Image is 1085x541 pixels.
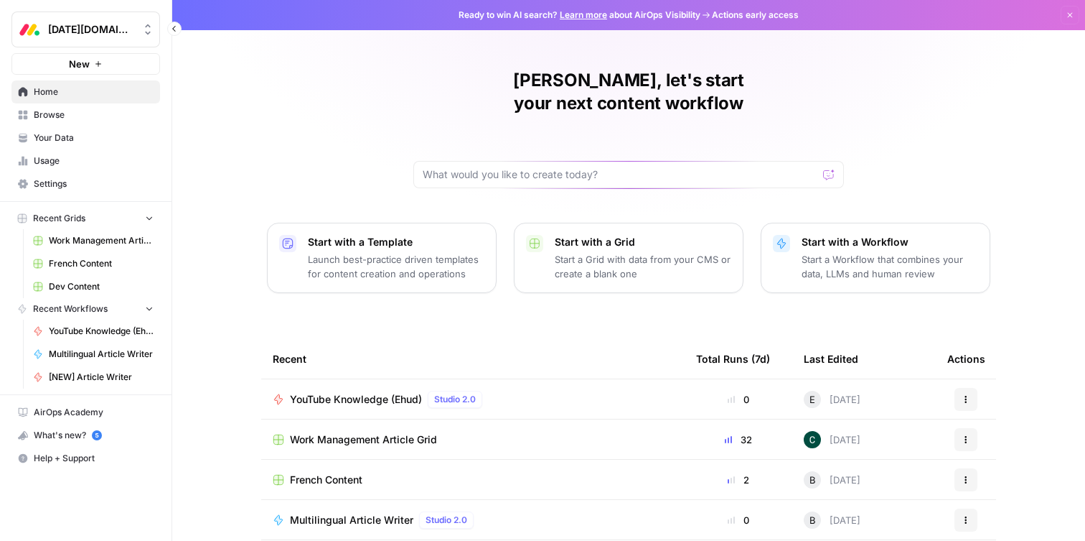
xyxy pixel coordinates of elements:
[555,235,731,249] p: Start with a Grid
[273,433,673,447] a: Work Management Article Grid
[49,257,154,270] span: French Content
[27,275,160,298] a: Dev Content
[34,452,154,465] span: Help + Support
[413,69,844,115] h1: [PERSON_NAME], let's start your next content workflow
[459,9,700,22] span: Ready to win AI search? about AirOps Visibility
[27,229,160,252] a: Work Management Article Grid
[804,471,860,489] div: [DATE]
[34,154,154,167] span: Usage
[95,432,98,439] text: 5
[267,223,497,293] button: Start with a TemplateLaunch best-practice driven templates for content creation and operations
[11,53,160,75] button: New
[804,431,860,448] div: [DATE]
[423,167,817,182] input: What would you like to create today?
[712,9,799,22] span: Actions early access
[947,339,985,379] div: Actions
[11,424,160,447] button: What's new? 5
[426,514,467,527] span: Studio 2.0
[308,252,484,281] p: Launch best-practice driven templates for content creation and operations
[27,343,160,366] a: Multilingual Article Writer
[809,473,816,487] span: B
[27,252,160,275] a: French Content
[11,126,160,149] a: Your Data
[34,131,154,144] span: Your Data
[49,348,154,361] span: Multilingual Article Writer
[11,172,160,195] a: Settings
[273,512,673,529] a: Multilingual Article WriterStudio 2.0
[34,406,154,419] span: AirOps Academy
[555,252,731,281] p: Start a Grid with data from your CMS or create a blank one
[696,433,781,447] div: 32
[11,11,160,47] button: Workspace: Monday.com
[49,280,154,293] span: Dev Content
[804,391,860,408] div: [DATE]
[34,108,154,121] span: Browse
[696,473,781,487] div: 2
[27,366,160,389] a: [NEW] Article Writer
[273,339,673,379] div: Recent
[809,513,816,527] span: B
[804,339,858,379] div: Last Edited
[434,393,476,406] span: Studio 2.0
[273,473,673,487] a: French Content
[27,320,160,343] a: YouTube Knowledge (Ehud)
[69,57,90,71] span: New
[514,223,743,293] button: Start with a GridStart a Grid with data from your CMS or create a blank one
[290,392,422,407] span: YouTube Knowledge (Ehud)
[560,9,607,20] a: Learn more
[11,103,160,126] a: Browse
[11,298,160,320] button: Recent Workflows
[290,433,437,447] span: Work Management Article Grid
[11,208,160,229] button: Recent Grids
[696,513,781,527] div: 0
[802,252,978,281] p: Start a Workflow that combines your data, LLMs and human review
[49,371,154,384] span: [NEW] Article Writer
[17,17,42,42] img: Monday.com Logo
[273,391,673,408] a: YouTube Knowledge (Ehud)Studio 2.0
[11,401,160,424] a: AirOps Academy
[761,223,990,293] button: Start with a WorkflowStart a Workflow that combines your data, LLMs and human review
[49,325,154,338] span: YouTube Knowledge (Ehud)
[809,392,815,407] span: E
[804,512,860,529] div: [DATE]
[11,80,160,103] a: Home
[804,431,821,448] img: vwv6frqzyjkvcnqomnnxlvzyyij2
[34,177,154,190] span: Settings
[11,447,160,470] button: Help + Support
[49,234,154,247] span: Work Management Article Grid
[34,85,154,98] span: Home
[802,235,978,249] p: Start with a Workflow
[92,430,102,440] a: 5
[11,149,160,172] a: Usage
[33,212,85,225] span: Recent Grids
[290,473,362,487] span: French Content
[33,302,108,315] span: Recent Workflows
[308,235,484,249] p: Start with a Template
[12,425,159,446] div: What's new?
[48,22,135,37] span: [DATE][DOMAIN_NAME]
[696,392,781,407] div: 0
[290,513,413,527] span: Multilingual Article Writer
[696,339,770,379] div: Total Runs (7d)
